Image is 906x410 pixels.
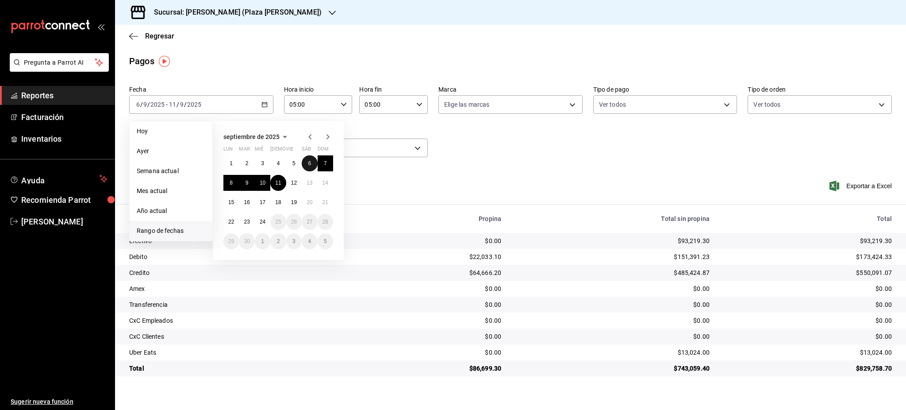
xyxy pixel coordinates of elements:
div: $0.00 [362,284,502,293]
div: $0.00 [515,300,710,309]
abbr: 26 de septiembre de 2025 [291,219,297,225]
span: Reportes [21,89,107,101]
abbr: 5 de octubre de 2025 [324,238,327,244]
div: Pagos [129,54,154,68]
span: Regresar [145,32,174,40]
button: 5 de septiembre de 2025 [286,155,302,171]
abbr: lunes [223,146,233,155]
input: -- [169,101,177,108]
abbr: 11 de septiembre de 2025 [275,180,281,186]
abbr: viernes [286,146,293,155]
div: $64,666.20 [362,268,502,277]
span: Año actual [137,206,205,216]
button: 12 de septiembre de 2025 [286,175,302,191]
input: -- [136,101,140,108]
label: Tipo de orden [748,86,892,93]
button: 8 de septiembre de 2025 [223,175,239,191]
span: Recomienda Parrot [21,194,107,206]
button: 5 de octubre de 2025 [318,233,333,249]
div: Total [129,364,348,373]
abbr: 13 de septiembre de 2025 [307,180,312,186]
button: 27 de septiembre de 2025 [302,214,317,230]
div: $0.00 [515,316,710,325]
abbr: 20 de septiembre de 2025 [307,199,312,205]
abbr: 16 de septiembre de 2025 [244,199,250,205]
button: Regresar [129,32,174,40]
span: / [147,101,150,108]
abbr: 9 de septiembre de 2025 [246,180,249,186]
div: $86,699.30 [362,364,502,373]
div: $0.00 [515,284,710,293]
button: 11 de septiembre de 2025 [270,175,286,191]
button: Exportar a Excel [831,181,892,191]
div: $550,091.07 [724,268,892,277]
div: $0.00 [362,348,502,357]
div: $173,424.33 [724,252,892,261]
div: $0.00 [724,316,892,325]
div: Uber Eats [129,348,348,357]
button: 18 de septiembre de 2025 [270,194,286,210]
span: Mes actual [137,186,205,196]
div: $13,024.00 [515,348,710,357]
button: 22 de septiembre de 2025 [223,214,239,230]
div: CxC Empleados [129,316,348,325]
abbr: 1 de septiembre de 2025 [230,160,233,166]
button: 21 de septiembre de 2025 [318,194,333,210]
button: 13 de septiembre de 2025 [302,175,317,191]
abbr: 7 de septiembre de 2025 [324,160,327,166]
span: Ayer [137,147,205,156]
button: open_drawer_menu [97,23,104,30]
label: Tipo de pago [593,86,737,93]
div: $743,059.40 [515,364,710,373]
input: ---- [187,101,202,108]
abbr: 3 de septiembre de 2025 [261,160,264,166]
div: $0.00 [515,332,710,341]
input: ---- [150,101,165,108]
div: Credito [129,268,348,277]
abbr: 4 de octubre de 2025 [308,238,311,244]
div: $0.00 [362,316,502,325]
button: 3 de octubre de 2025 [286,233,302,249]
abbr: 17 de septiembre de 2025 [260,199,265,205]
span: Ver todos [599,100,626,109]
span: Ayuda [21,174,96,184]
abbr: 10 de septiembre de 2025 [260,180,265,186]
abbr: 14 de septiembre de 2025 [322,180,328,186]
label: Hora inicio [284,86,353,93]
button: 2 de septiembre de 2025 [239,155,254,171]
button: 14 de septiembre de 2025 [318,175,333,191]
abbr: 28 de septiembre de 2025 [322,219,328,225]
button: 3 de septiembre de 2025 [255,155,270,171]
input: -- [143,101,147,108]
span: Pregunta a Parrot AI [24,58,95,67]
button: 20 de septiembre de 2025 [302,194,317,210]
div: Amex [129,284,348,293]
button: 19 de septiembre de 2025 [286,194,302,210]
button: 4 de octubre de 2025 [302,233,317,249]
span: septiembre de 2025 [223,133,280,140]
span: Inventarios [21,133,107,145]
abbr: 25 de septiembre de 2025 [275,219,281,225]
input: -- [180,101,184,108]
abbr: 24 de septiembre de 2025 [260,219,265,225]
button: 7 de septiembre de 2025 [318,155,333,171]
div: Transferencia [129,300,348,309]
div: $22,033.10 [362,252,502,261]
div: $93,219.30 [724,236,892,245]
button: septiembre de 2025 [223,132,290,142]
abbr: 2 de septiembre de 2025 [246,160,249,166]
abbr: 4 de septiembre de 2025 [277,160,280,166]
span: Sugerir nueva función [11,397,107,406]
abbr: 23 de septiembre de 2025 [244,219,250,225]
abbr: 1 de octubre de 2025 [261,238,264,244]
label: Fecha [129,86,273,93]
abbr: 18 de septiembre de 2025 [275,199,281,205]
button: 26 de septiembre de 2025 [286,214,302,230]
div: $0.00 [362,236,502,245]
span: [PERSON_NAME] [21,216,107,228]
div: Propina [362,215,502,222]
button: 28 de septiembre de 2025 [318,214,333,230]
label: Hora fin [359,86,428,93]
abbr: 29 de septiembre de 2025 [228,238,234,244]
button: 15 de septiembre de 2025 [223,194,239,210]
